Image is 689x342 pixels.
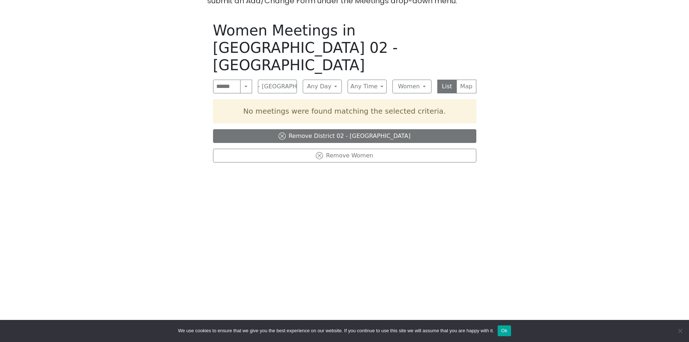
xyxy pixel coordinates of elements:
[213,80,241,93] input: Search
[258,80,297,93] button: District 02 - [GEOGRAPHIC_DATA]
[213,149,476,162] button: Remove Women
[178,327,494,334] span: We use cookies to ensure that we give you the best experience on our website. If you continue to ...
[240,80,252,93] button: Search
[213,99,476,123] div: No meetings were found matching the selected criteria.
[303,80,342,93] button: Any Day
[392,80,431,93] button: Women
[498,325,511,336] button: Ok
[456,80,476,93] button: Map
[437,80,457,93] button: List
[213,129,476,143] button: Remove District 02 - [GEOGRAPHIC_DATA]
[348,80,387,93] button: Any Time
[213,22,476,74] h1: Women Meetings in [GEOGRAPHIC_DATA] 02 - [GEOGRAPHIC_DATA]
[676,327,684,334] span: No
